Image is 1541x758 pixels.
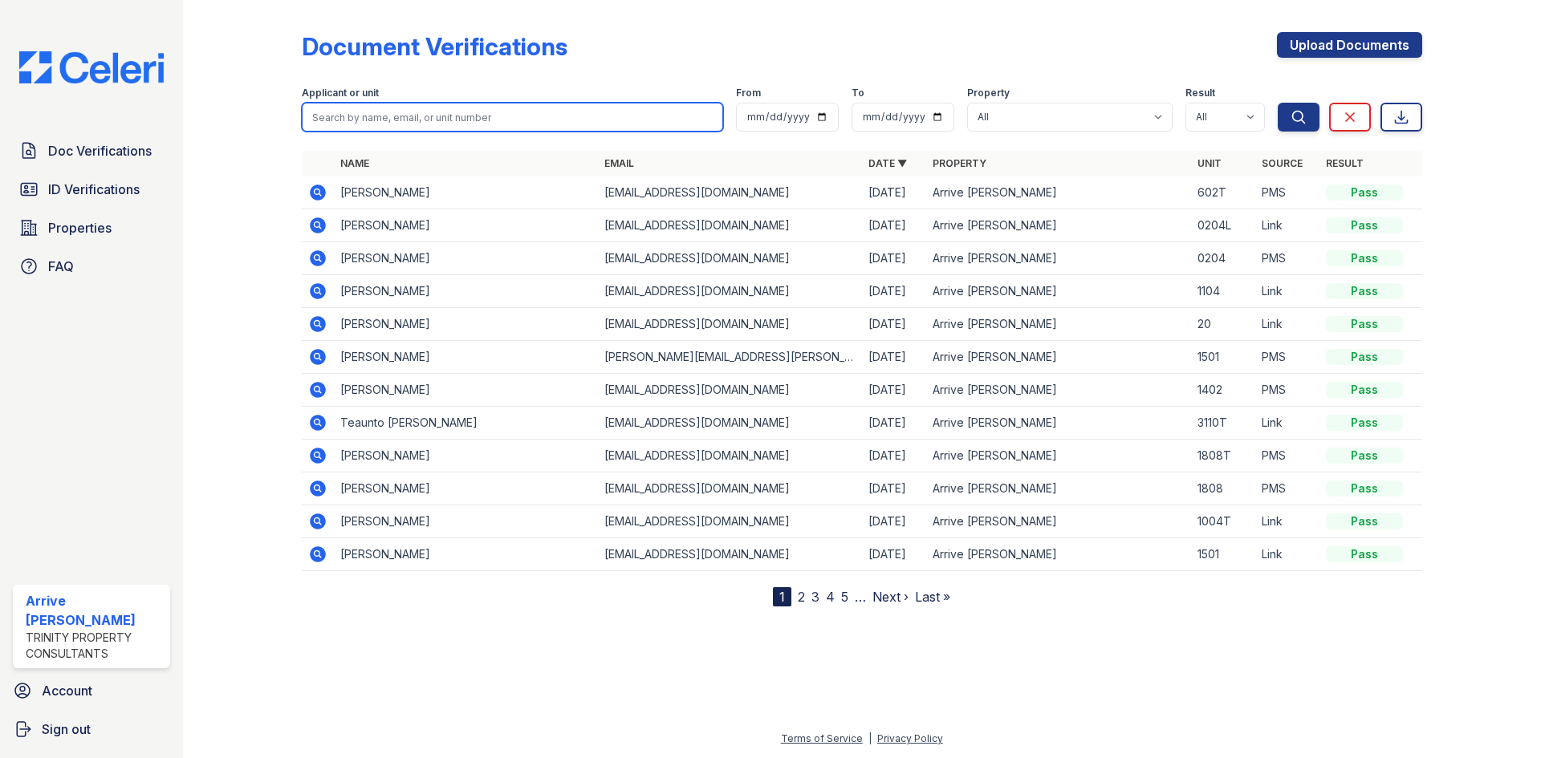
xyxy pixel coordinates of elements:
div: Pass [1326,415,1403,431]
div: Pass [1326,250,1403,266]
td: Arrive [PERSON_NAME] [926,209,1190,242]
td: [PERSON_NAME] [334,242,598,275]
td: PMS [1255,176,1319,209]
td: [EMAIL_ADDRESS][DOMAIN_NAME] [598,538,862,571]
td: [PERSON_NAME] [334,275,598,308]
td: Arrive [PERSON_NAME] [926,472,1190,505]
div: Document Verifications [302,32,567,61]
a: Next › [872,589,909,605]
a: Result [1326,157,1364,169]
a: Upload Documents [1277,32,1422,58]
td: [EMAIL_ADDRESS][DOMAIN_NAME] [598,209,862,242]
td: Arrive [PERSON_NAME] [926,440,1190,472]
td: Link [1255,505,1319,538]
td: [EMAIL_ADDRESS][DOMAIN_NAME] [598,176,862,209]
td: 1501 [1191,538,1255,571]
td: Link [1255,538,1319,571]
td: Arrive [PERSON_NAME] [926,538,1190,571]
a: Date ▼ [868,157,907,169]
div: Pass [1326,283,1403,299]
td: [DATE] [862,275,926,308]
a: 3 [811,589,819,605]
label: Property [967,87,1010,99]
span: Properties [48,218,112,237]
div: Pass [1326,184,1403,201]
input: Search by name, email, or unit number [302,103,723,132]
td: 20 [1191,308,1255,341]
td: Link [1255,407,1319,440]
div: Pass [1326,480,1403,497]
div: Pass [1326,217,1403,233]
td: Arrive [PERSON_NAME] [926,341,1190,374]
td: [EMAIL_ADDRESS][DOMAIN_NAME] [598,242,862,275]
td: 1004T [1191,505,1255,538]
td: PMS [1255,242,1319,275]
a: Doc Verifications [13,135,170,167]
td: 602T [1191,176,1255,209]
td: Arrive [PERSON_NAME] [926,505,1190,538]
div: Pass [1326,546,1403,562]
a: Property [933,157,986,169]
td: 1501 [1191,341,1255,374]
a: Name [340,157,369,169]
span: … [855,587,866,606]
a: Account [6,675,177,707]
a: Privacy Policy [877,732,943,744]
td: PMS [1255,440,1319,472]
td: [DATE] [862,538,926,571]
td: Arrive [PERSON_NAME] [926,407,1190,440]
td: Link [1255,209,1319,242]
td: Teaunto [PERSON_NAME] [334,407,598,440]
a: 2 [798,589,805,605]
span: Doc Verifications [48,141,152,160]
span: Account [42,681,92,700]
div: Pass [1326,448,1403,464]
td: 1808 [1191,472,1255,505]
a: ID Verifications [13,173,170,205]
td: [PERSON_NAME] [334,505,598,538]
td: [DATE] [862,308,926,341]
td: 0204 [1191,242,1255,275]
div: | [868,732,872,744]
td: [PERSON_NAME] [334,472,598,505]
td: 0204L [1191,209,1255,242]
td: Arrive [PERSON_NAME] [926,242,1190,275]
a: FAQ [13,250,170,282]
td: [DATE] [862,176,926,209]
td: [EMAIL_ADDRESS][DOMAIN_NAME] [598,440,862,472]
td: Arrive [PERSON_NAME] [926,176,1190,209]
td: PMS [1255,341,1319,374]
td: 3110T [1191,407,1255,440]
td: [EMAIL_ADDRESS][DOMAIN_NAME] [598,275,862,308]
div: 1 [773,587,791,606]
span: Sign out [42,719,91,739]
a: 4 [826,589,835,605]
td: [PERSON_NAME] [334,440,598,472]
td: [EMAIL_ADDRESS][DOMAIN_NAME] [598,407,862,440]
td: [PERSON_NAME] [334,538,598,571]
div: Pass [1326,513,1403,529]
td: Arrive [PERSON_NAME] [926,308,1190,341]
label: Applicant or unit [302,87,379,99]
div: Arrive [PERSON_NAME] [26,591,164,630]
td: 1104 [1191,275,1255,308]
td: Arrive [PERSON_NAME] [926,275,1190,308]
label: From [736,87,761,99]
td: 1808T [1191,440,1255,472]
td: [DATE] [862,407,926,440]
td: [EMAIL_ADDRESS][DOMAIN_NAME] [598,308,862,341]
td: [PERSON_NAME] [334,176,598,209]
td: [DATE] [862,505,926,538]
td: [EMAIL_ADDRESS][DOMAIN_NAME] [598,505,862,538]
td: [DATE] [862,242,926,275]
td: 1402 [1191,374,1255,407]
img: CE_Logo_Blue-a8612792a0a2168367f1c8372b55b34899dd931a85d93a1a3d3e32e68fde9ad4.png [6,51,177,83]
td: [DATE] [862,374,926,407]
a: Properties [13,212,170,244]
a: Terms of Service [781,732,863,744]
td: [PERSON_NAME] [334,209,598,242]
a: Sign out [6,713,177,745]
td: [PERSON_NAME] [334,374,598,407]
td: [DATE] [862,341,926,374]
a: Source [1262,157,1303,169]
